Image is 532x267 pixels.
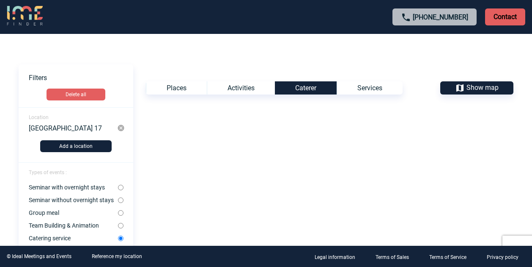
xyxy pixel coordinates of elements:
a: Reference my location [92,253,142,259]
a: Terms of Service [422,253,480,261]
label: Seminar with overnight stays [29,184,118,191]
div: Caterer [275,81,337,95]
button: Add a location [40,140,112,152]
p: Terms of Service [429,254,466,260]
div: Services [337,81,403,95]
a: Legal information [308,253,369,261]
div: [GEOGRAPHIC_DATA] 17 [29,124,117,132]
div: Activities [207,81,275,95]
p: Privacy policy [487,254,518,260]
a: Privacy policy [480,253,532,261]
a: Terms of Sales [369,253,422,261]
img: call-24-px.png [401,12,411,22]
label: Team Building & Animation [29,222,118,229]
label: Catering service [29,235,118,242]
p: Filters [29,74,133,82]
span: Location [29,114,49,120]
p: Legal information [315,254,355,260]
label: Group meal [29,209,118,216]
img: cancel-24-px-g.png [117,124,125,132]
button: Delete all [47,89,105,100]
a: [PHONE_NUMBER] [413,13,468,21]
a: Delete all [19,89,133,100]
p: Contact [485,8,525,25]
div: Places [146,81,207,95]
span: Types of events : [29,170,67,175]
label: Seminar without overnight stays [29,197,118,203]
p: Terms of Sales [376,254,409,260]
div: © Ideal Meetings and Events [7,253,71,259]
span: Show map [466,83,499,92]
